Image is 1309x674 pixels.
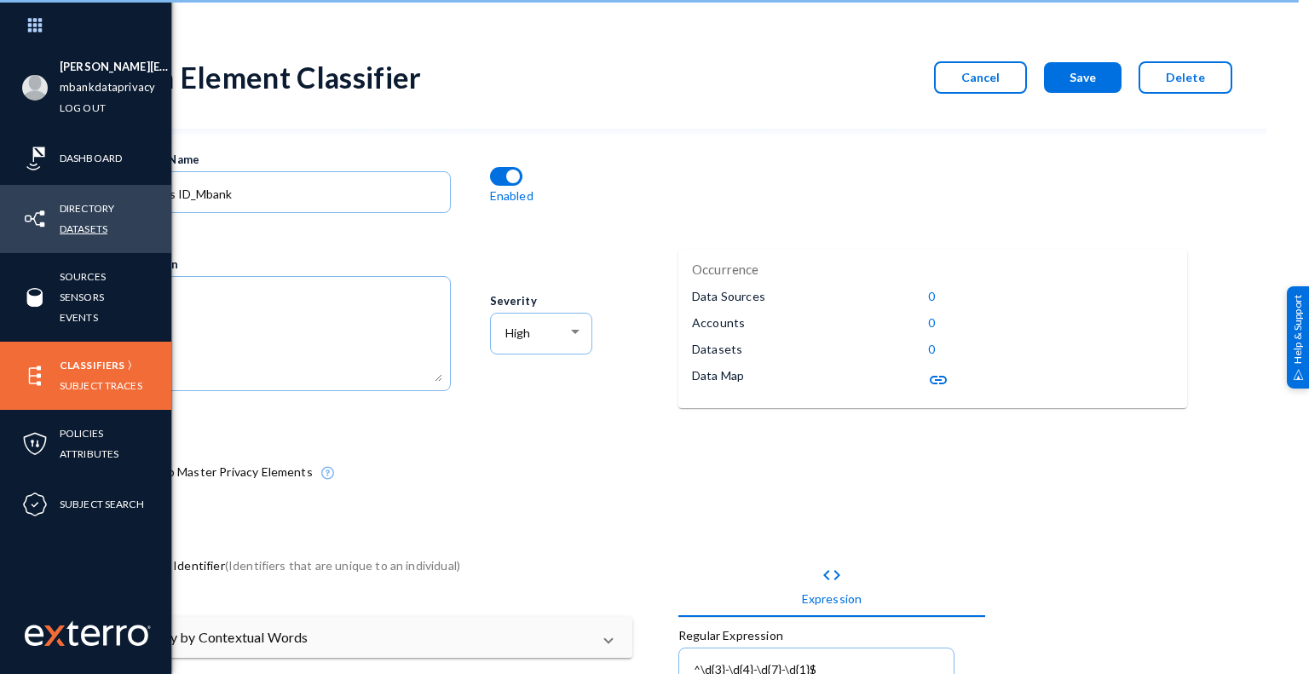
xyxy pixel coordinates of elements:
[928,340,935,358] p: 0
[112,60,422,95] div: Data Element Classifier
[490,293,659,310] div: Severity
[692,260,759,279] p: Occurrence
[692,340,742,358] p: Datasets
[505,325,530,340] span: High
[928,287,935,305] p: 0
[22,492,48,517] img: icon-compliance.svg
[60,308,98,327] a: Events
[60,199,114,218] a: Directory
[22,146,48,171] img: icon-risk-sonar.svg
[60,287,104,307] a: Sensors
[692,314,745,331] p: Accounts
[112,152,489,169] div: Classifier Name
[60,78,155,97] a: mbankdataprivacy
[934,61,1027,94] button: Cancel
[22,75,48,101] img: blank-profile-picture.png
[678,628,783,642] mat-label: Regular Expression
[136,459,313,485] span: Map to Master Privacy Elements
[44,625,65,646] img: exterro-logo.svg
[60,267,106,286] a: Sources
[22,363,48,389] img: icon-elements.svg
[225,558,460,573] span: (Identifiers that are unique to an individual)
[112,256,489,274] div: Description
[928,314,935,331] p: 0
[60,219,107,239] a: Datasets
[692,287,765,305] p: Data Sources
[60,494,144,514] a: Subject Search
[1070,70,1096,84] span: Save
[928,370,949,390] mat-icon: link
[133,627,591,648] mat-panel-title: Qualify by Contextual Words
[22,431,48,457] img: icon-policies.svg
[60,98,106,118] a: Log out
[112,617,632,658] mat-expansion-panel-header: Qualify by Contextual Words
[961,70,1000,84] span: Cancel
[1044,62,1122,93] button: Save
[60,148,122,168] a: Dashboard
[1166,70,1205,84] span: Delete
[129,187,442,202] input: Name
[490,187,533,205] p: Enabled
[22,285,48,310] img: icon-sources.svg
[692,366,744,384] p: Data Map
[822,565,842,585] mat-icon: code
[60,57,171,78] li: [PERSON_NAME][EMAIL_ADDRESS][PERSON_NAME][DOMAIN_NAME]
[60,423,103,443] a: Policies
[22,206,48,232] img: icon-inventory.svg
[1287,285,1309,388] div: Help & Support
[25,620,151,646] img: exterro-work-mark.svg
[60,355,124,375] a: Classifiers
[136,553,460,579] span: Direct Identifier
[60,376,142,395] a: Subject Traces
[802,590,862,608] div: Expression
[1139,61,1232,94] button: Delete
[9,7,61,43] img: app launcher
[1293,369,1304,380] img: help_support.svg
[60,444,118,464] a: Attributes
